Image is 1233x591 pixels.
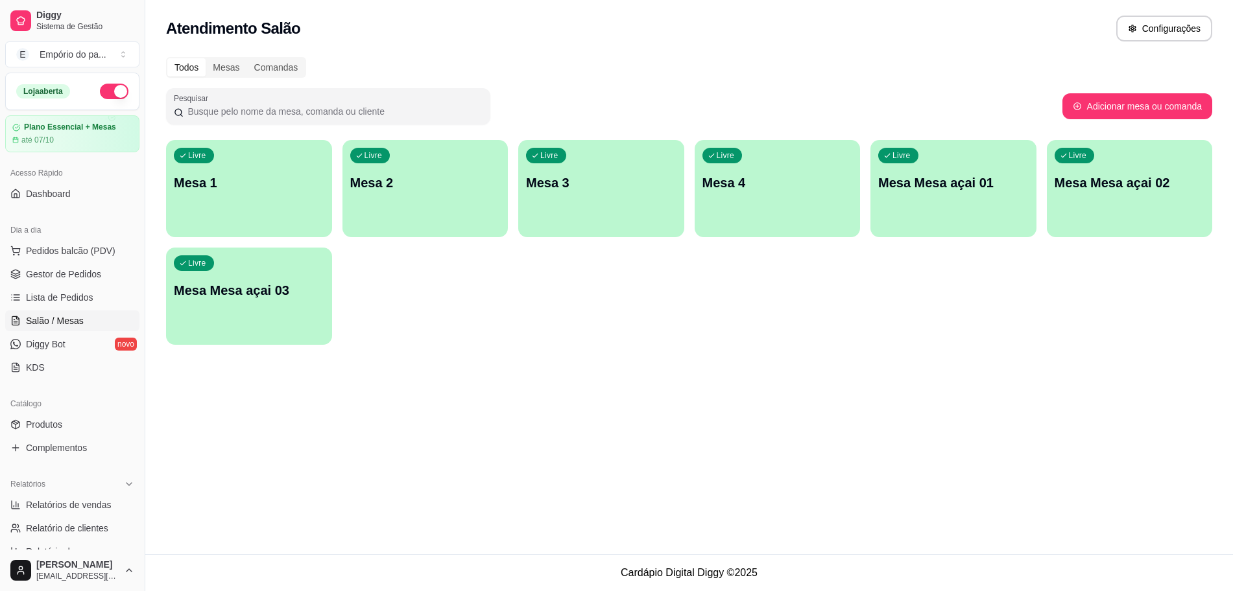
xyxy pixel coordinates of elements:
[5,541,139,562] a: Relatório de mesas
[5,414,139,435] a: Produtos
[5,518,139,539] a: Relatório de clientes
[184,105,483,118] input: Pesquisar
[26,291,93,304] span: Lista de Pedidos
[26,441,87,454] span: Complementos
[26,522,108,535] span: Relatório de clientes
[26,545,104,558] span: Relatório de mesas
[5,5,139,36] a: DiggySistema de Gestão
[21,135,54,145] article: até 07/10
[1116,16,1212,41] button: Configurações
[702,174,853,192] p: Mesa 4
[518,140,684,237] button: LivreMesa 3
[166,248,332,345] button: LivreMesa Mesa açai 03
[878,174,1029,192] p: Mesa Mesa açai 01
[5,310,139,331] a: Salão / Mesas
[26,418,62,431] span: Produtos
[10,479,45,489] span: Relatórios
[36,10,134,21] span: Diggy
[26,338,66,351] span: Diggy Bot
[188,258,206,268] p: Livre
[5,115,139,152] a: Plano Essencial + Mesasaté 07/10
[5,494,139,515] a: Relatórios de vendas
[1055,174,1205,192] p: Mesa Mesa açai 02
[540,150,558,161] p: Livre
[695,140,861,237] button: LivreMesa 4
[342,140,509,237] button: LivreMesa 2
[5,334,139,354] a: Diggy Botnovo
[36,559,119,571] span: [PERSON_NAME]
[166,18,300,39] h2: Atendimento Salão
[5,183,139,204] a: Dashboard
[174,174,324,192] p: Mesa 1
[26,361,45,374] span: KDS
[5,163,139,183] div: Acesso Rápido
[26,314,84,327] span: Salão / Mesas
[26,498,112,511] span: Relatórios de vendas
[247,58,305,76] div: Comandas
[5,287,139,308] a: Lista de Pedidos
[892,150,911,161] p: Livre
[1069,150,1087,161] p: Livre
[166,140,332,237] button: LivreMesa 1
[5,240,139,261] button: Pedidos balcão (PDV)
[174,281,324,299] p: Mesa Mesa açai 03
[526,174,676,192] p: Mesa 3
[365,150,383,161] p: Livre
[188,150,206,161] p: Livre
[350,174,501,192] p: Mesa 2
[24,122,116,132] article: Plano Essencial + Mesas
[167,58,206,76] div: Todos
[5,41,139,67] button: Select a team
[5,437,139,458] a: Complementos
[5,264,139,284] a: Gestor de Pedidos
[870,140,1036,237] button: LivreMesa Mesa açai 01
[145,554,1233,591] footer: Cardápio Digital Diggy © 2025
[5,393,139,414] div: Catálogo
[206,58,246,76] div: Mesas
[174,93,213,104] label: Pesquisar
[26,244,115,257] span: Pedidos balcão (PDV)
[100,84,128,99] button: Alterar Status
[36,21,134,32] span: Sistema de Gestão
[5,555,139,586] button: [PERSON_NAME][EMAIL_ADDRESS][DOMAIN_NAME]
[5,357,139,378] a: KDS
[26,268,101,281] span: Gestor de Pedidos
[16,84,70,98] div: Loja aberta
[26,187,71,200] span: Dashboard
[5,220,139,240] div: Dia a dia
[1047,140,1213,237] button: LivreMesa Mesa açai 02
[36,571,119,581] span: [EMAIL_ADDRESS][DOMAIN_NAME]
[40,48,106,61] div: Empório do pa ...
[717,150,735,161] p: Livre
[1062,93,1212,119] button: Adicionar mesa ou comanda
[16,48,29,61] span: E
